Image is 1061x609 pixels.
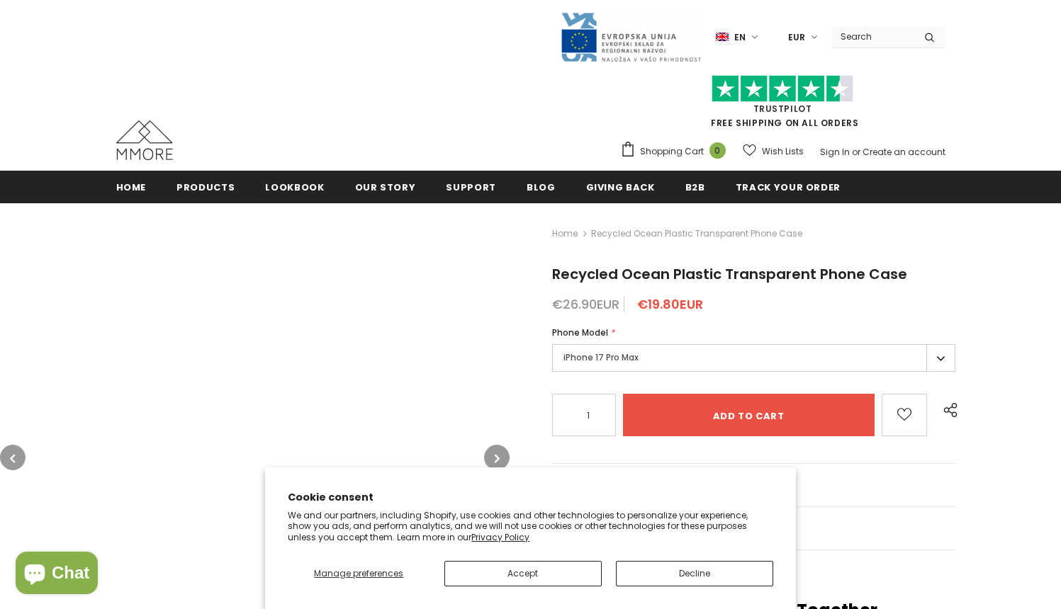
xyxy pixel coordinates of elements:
a: Javni Razpis [560,30,702,42]
a: Privacy Policy [471,531,529,543]
span: Track your order [736,181,841,194]
a: General Questions [552,464,956,506]
img: Trust Pilot Stars [712,75,853,103]
h2: Cookie consent [288,490,773,505]
input: Search Site [832,26,914,47]
a: Our Story [355,171,416,203]
button: Manage preferences [288,561,430,586]
span: 0 [709,142,726,159]
span: Wish Lists [762,144,804,159]
span: Shopping Cart [640,144,704,159]
a: Blog [527,171,556,203]
span: €19.80EUR [637,295,703,313]
span: Lookbook [265,181,324,194]
a: Track your order [736,171,841,203]
inbox-online-store-chat: Shopify online store chat [11,552,102,598]
img: MMORE Cases [116,120,173,160]
a: Sign In [820,146,850,158]
span: Products [176,181,235,194]
span: support [446,181,496,194]
button: Accept [444,561,602,586]
span: or [852,146,860,158]
span: FREE SHIPPING ON ALL ORDERS [620,81,945,129]
a: Giving back [586,171,655,203]
a: support [446,171,496,203]
a: B2B [685,171,705,203]
a: Create an account [863,146,945,158]
label: iPhone 17 Pro Max [552,344,956,372]
p: We and our partners, including Shopify, use cookies and other technologies to personalize your ex... [288,510,773,543]
img: Javni Razpis [560,11,702,63]
button: Decline [616,561,773,586]
span: Home [116,181,147,194]
a: Shopping Cart 0 [620,141,733,162]
span: Our Story [355,181,416,194]
span: B2B [685,181,705,194]
span: EUR [788,30,805,45]
a: Home [116,171,147,203]
span: en [734,30,746,45]
span: Recycled Ocean Plastic Transparent Phone Case [591,225,802,242]
span: Blog [527,181,556,194]
span: Giving back [586,181,655,194]
img: i-lang-1.png [716,31,729,43]
a: Trustpilot [753,103,812,115]
span: €26.90EUR [552,295,619,313]
span: Manage preferences [314,567,403,579]
span: Phone Model [552,326,608,338]
a: Home [552,225,578,242]
span: Recycled Ocean Plastic Transparent Phone Case [552,264,907,284]
input: Add to cart [623,394,875,436]
a: Wish Lists [743,139,804,164]
a: Products [176,171,235,203]
a: Lookbook [265,171,324,203]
